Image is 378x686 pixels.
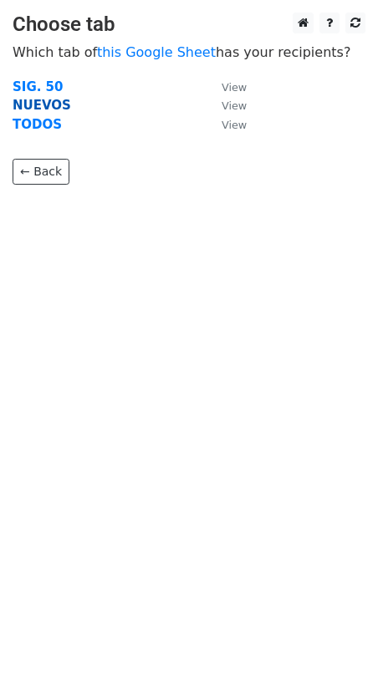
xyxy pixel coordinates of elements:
[13,79,64,94] a: SIG. 50
[205,98,247,113] a: View
[97,44,216,60] a: this Google Sheet
[205,117,247,132] a: View
[13,43,365,61] p: Which tab of has your recipients?
[13,159,69,185] a: ← Back
[222,81,247,94] small: View
[222,119,247,131] small: View
[13,13,365,37] h3: Choose tab
[222,99,247,112] small: View
[13,117,62,132] a: TODOS
[205,79,247,94] a: View
[13,98,71,113] a: NUEVOS
[294,606,378,686] iframe: Chat Widget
